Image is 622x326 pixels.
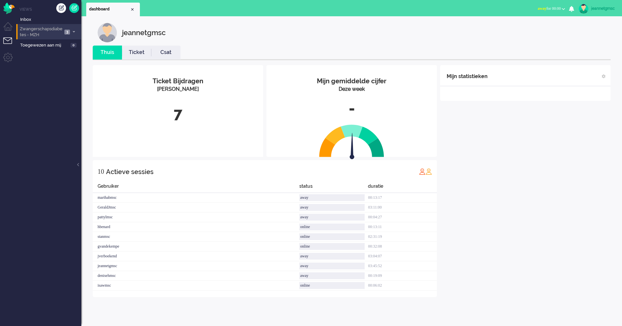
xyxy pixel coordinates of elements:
div: 00:06:02 [368,281,437,291]
div: 00:19:09 [368,271,437,281]
div: jeannetgmsc [591,5,615,12]
li: Tickets menu [3,37,18,52]
div: Gebruiker [93,183,299,193]
div: jverboekend [93,251,299,261]
div: online [299,224,365,230]
li: Dashboard menu [3,22,18,37]
img: avatar [579,4,588,14]
span: dashboard [89,7,130,12]
a: Quick Ticket [69,3,79,13]
img: flow_omnibird.svg [3,3,15,14]
div: 7 [98,103,258,124]
div: online [299,233,365,240]
li: Dashboard [86,3,140,16]
a: Thuis [93,49,122,56]
span: away [538,6,547,11]
a: jeannetgmsc [577,4,615,14]
span: 3 [64,30,70,34]
div: - [271,98,432,119]
div: [PERSON_NAME] [98,86,258,93]
div: 03:11:00 [368,203,437,212]
li: Csat [151,46,181,60]
a: Toegewezen aan mij 0 [19,41,81,48]
a: Inbox [19,16,81,23]
img: profile_orange.svg [426,168,432,175]
li: Admin menu [3,53,18,67]
div: denisehmsc [93,271,299,281]
button: awayfor 00:00 [534,4,569,13]
div: marthabmsc [93,193,299,203]
div: away [299,253,365,260]
img: arrow.svg [338,133,366,161]
span: for 00:00 [538,6,561,11]
img: customer.svg [98,23,117,42]
span: 0 [71,43,76,48]
div: 00:13:11 [368,222,437,232]
div: 03:04:07 [368,251,437,261]
img: profile_red.svg [419,168,426,175]
div: 03:45:52 [368,261,437,271]
div: GeraldJmsc [93,203,299,212]
div: Creëer ticket [56,3,66,13]
div: hbenard [93,222,299,232]
li: Thuis [93,46,122,60]
a: Omnidesk [3,4,15,9]
div: pattylmsc [93,212,299,222]
div: Close tab [130,7,135,12]
div: online [299,282,365,289]
span: Inbox [20,17,81,23]
a: Ticket [122,49,151,56]
div: away [299,263,365,269]
div: Actieve sessies [106,165,154,178]
div: away [299,214,365,221]
div: 00:32:08 [368,242,437,251]
span: Toegewezen aan mij [20,42,69,48]
div: status [299,183,368,193]
li: awayfor 00:00 [534,2,569,16]
div: Deze week [271,86,432,93]
div: stanmsc [93,232,299,242]
div: duratie [368,183,437,193]
div: Mijn gemiddelde cijfer [271,76,432,86]
div: 00:13:17 [368,193,437,203]
div: jeannetgmsc [93,261,299,271]
div: online [299,243,365,250]
img: semi_circle.svg [319,124,384,157]
div: away [299,204,365,211]
div: away [299,272,365,279]
div: jeannetgmsc [122,23,166,42]
span: Zwangerschapsdiabetes - MZH [19,26,62,38]
div: isawmsc [93,281,299,291]
div: Mijn statistieken [447,70,488,83]
li: Ticket [122,46,151,60]
div: gvandekempe [93,242,299,251]
a: Csat [151,49,181,56]
div: 00:04:27 [368,212,437,222]
div: 10 [98,165,104,178]
div: Ticket Bijdragen [98,76,258,86]
div: 02:31:19 [368,232,437,242]
div: away [299,194,365,201]
li: Views [20,7,81,12]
